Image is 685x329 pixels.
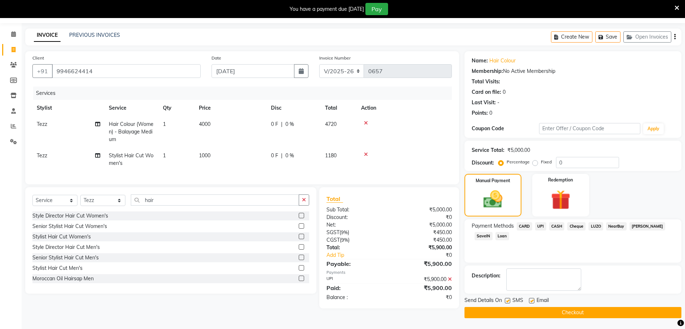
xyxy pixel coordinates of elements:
[357,100,452,116] th: Action
[109,121,154,142] span: Hair Colour (Women) - Balayage Medium
[321,229,389,236] div: ( )
[321,244,389,251] div: Total:
[464,297,502,306] span: Send Details On
[290,5,364,13] div: You have a payment due [DATE]
[37,152,47,159] span: Tezz
[497,99,499,106] div: -
[321,276,389,283] div: UPI
[341,237,348,243] span: 9%
[389,244,457,251] div: ₹5,900.00
[281,152,283,159] span: |
[389,206,457,214] div: ₹5,000.00
[285,152,294,159] span: 0 %
[159,100,195,116] th: Qty
[326,237,340,243] span: CGST
[472,88,501,96] div: Card on file:
[595,31,620,43] button: Save
[389,236,457,244] div: ₹450.00
[606,222,627,231] span: NearBuy
[104,100,159,116] th: Service
[32,254,99,262] div: Senior Stylist Hair Cut Men's
[535,222,546,231] span: UPI
[507,159,530,165] label: Percentage
[389,284,457,292] div: ₹5,900.00
[567,222,586,231] span: Cheque
[32,275,94,282] div: Moroccan Oil Hairsap Men
[643,123,664,134] button: Apply
[325,121,337,127] span: 4720
[489,57,516,65] a: Hair Colour
[321,236,389,244] div: ( )
[507,146,530,154] div: ₹5,000.00
[321,221,389,229] div: Net:
[271,120,278,128] span: 0 F
[549,222,565,231] span: CASH
[131,194,299,206] input: Search or Scan
[32,64,53,78] button: +91
[32,264,83,272] div: Stylist Hair Cut Men's
[389,259,457,268] div: ₹5,900.00
[69,32,120,38] a: PREVIOUS INVOICES
[400,251,457,259] div: ₹0
[32,244,100,251] div: Style Director Hair Cut Men's
[341,229,348,235] span: 9%
[321,206,389,214] div: Sub Total:
[319,55,351,61] label: Invoice Number
[32,212,108,220] div: Style Director Hair Cut Women's
[389,214,457,221] div: ₹0
[325,152,337,159] span: 1180
[195,100,267,116] th: Price
[551,31,592,43] button: Create New
[472,159,494,167] div: Discount:
[365,3,388,15] button: Pay
[548,177,573,183] label: Redemption
[472,125,539,132] div: Coupon Code
[389,294,457,301] div: ₹0
[477,188,508,210] img: _cash.svg
[32,100,104,116] th: Stylist
[472,222,514,230] span: Payment Methods
[163,121,166,127] span: 1
[472,78,500,85] div: Total Visits:
[33,87,457,100] div: Services
[32,233,91,241] div: Stylist Hair Cut Women's
[537,297,549,306] span: Email
[163,152,166,159] span: 1
[321,284,389,292] div: Paid:
[472,67,503,75] div: Membership:
[545,188,577,212] img: _gift.svg
[512,297,523,306] span: SMS
[472,109,488,117] div: Points:
[472,146,504,154] div: Service Total:
[389,229,457,236] div: ₹450.00
[326,229,339,236] span: SGST
[271,152,278,159] span: 0 F
[489,109,492,117] div: 0
[321,100,357,116] th: Total
[212,55,221,61] label: Date
[472,99,496,106] div: Last Visit:
[34,29,61,42] a: INVOICE
[495,232,509,240] span: Loan
[321,251,401,259] a: Add Tip
[37,121,47,127] span: Tezz
[199,121,210,127] span: 4000
[109,152,154,166] span: Stylist Hair Cut Women's
[541,159,552,165] label: Fixed
[32,223,107,230] div: Senior Stylist Hair Cut Women's
[623,31,671,43] button: Open Invoices
[389,221,457,229] div: ₹5,000.00
[464,307,681,318] button: Checkout
[52,64,201,78] input: Search by Name/Mobile/Email/Code
[32,55,44,61] label: Client
[321,259,389,268] div: Payable:
[517,222,532,231] span: CARD
[267,100,321,116] th: Disc
[321,214,389,221] div: Discount:
[199,152,210,159] span: 1000
[326,195,343,203] span: Total
[503,88,506,96] div: 0
[476,177,510,184] label: Manual Payment
[472,67,674,75] div: No Active Membership
[321,294,389,301] div: Balance :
